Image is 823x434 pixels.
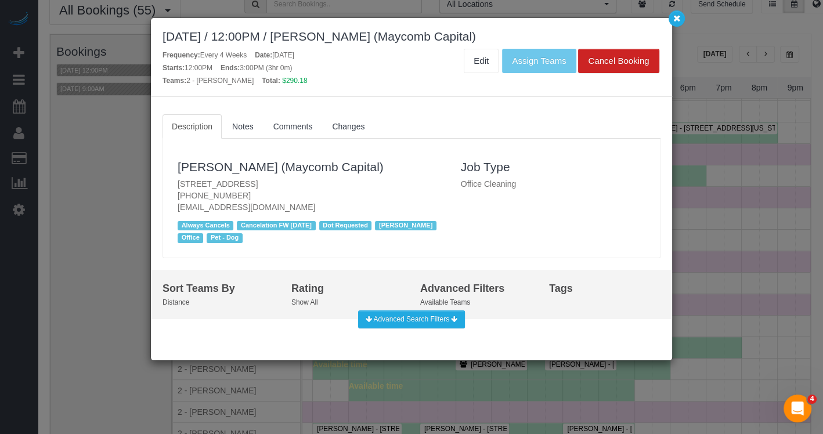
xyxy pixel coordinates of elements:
div: Every 4 Weeks [163,50,247,60]
strong: Date: [255,51,272,59]
span: 4 [807,395,817,404]
div: 3:00PM (3hr 0m) [221,63,292,73]
span: [PERSON_NAME] [375,221,436,230]
small: Show All [291,298,318,306]
div: Rating [291,281,403,296]
span: Comments [273,122,313,131]
span: Cancelation FW [DATE] [237,221,315,230]
h3: Job Type [461,160,645,173]
div: 2 - [PERSON_NAME] [163,76,254,86]
a: Changes [323,114,374,139]
a: [PERSON_NAME] (Maycomb Capital) [178,160,384,173]
button: Cancel Booking [578,49,659,73]
span: Dot Requested [319,221,372,230]
div: [DATE] [255,50,294,60]
span: $290.18 [282,77,307,85]
small: Distance [163,298,189,306]
span: Notes [232,122,254,131]
div: Tags [549,281,660,296]
div: 12:00PM [163,63,212,73]
strong: Starts: [163,64,185,72]
p: Office Cleaning [461,178,645,190]
strong: Teams: [163,77,186,85]
a: Comments [264,114,322,139]
p: [STREET_ADDRESS] [PHONE_NUMBER] [EMAIL_ADDRESS][DOMAIN_NAME] [178,178,443,213]
iframe: Intercom live chat [784,395,811,422]
strong: Total: [262,77,280,85]
span: Changes [332,122,364,131]
strong: Frequency: [163,51,200,59]
div: Sort Teams By [163,281,274,296]
div: Advanced Filters [420,281,532,296]
div: [DATE] / 12:00PM / [PERSON_NAME] (Maycomb Capital) [163,30,660,43]
span: Always Cancels [178,221,233,230]
small: Available Teams [420,298,470,306]
a: Edit [464,49,499,73]
span: Office [178,233,203,243]
button: Advanced Search Filters [358,310,465,328]
strong: Ends: [221,64,240,72]
a: Notes [223,114,263,139]
span: Advanced Search Filters [373,315,449,323]
a: Description [163,114,222,139]
span: Description [172,122,212,131]
span: Pet - Dog [207,233,242,243]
